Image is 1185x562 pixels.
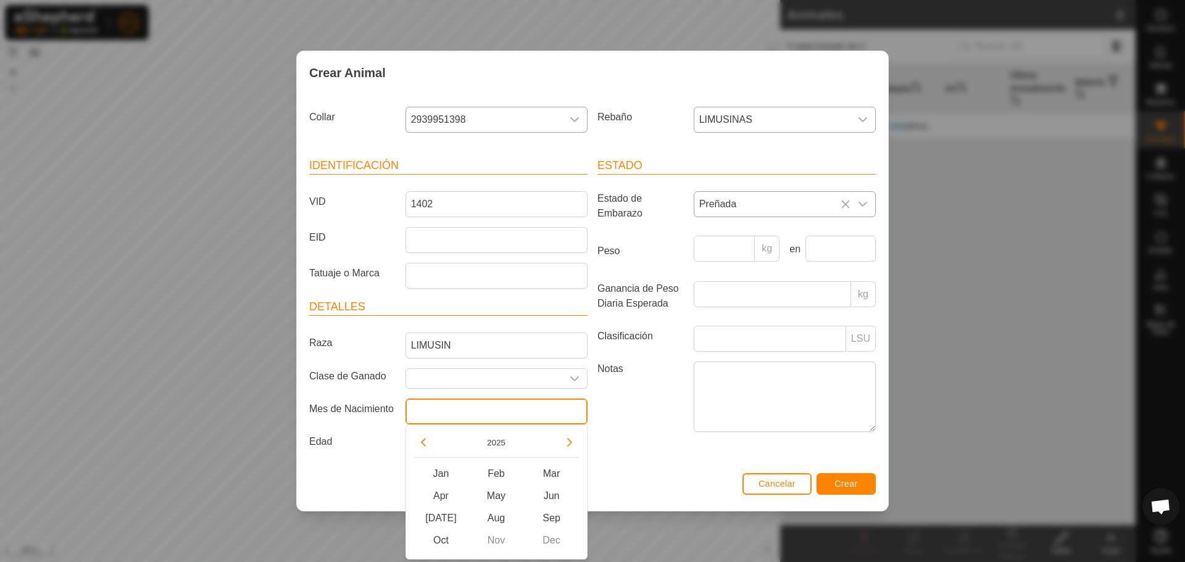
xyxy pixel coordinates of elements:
button: Choose Year [482,436,510,450]
div: dropdown trigger [850,107,875,132]
span: Cancelar [759,479,796,489]
span: Jan [414,463,469,485]
span: Jun [524,485,580,507]
header: Estado [597,157,876,175]
label: Mes de Nacimiento [304,399,401,419]
header: Detalles [309,299,588,316]
label: Collar [304,107,401,128]
span: Sep [524,507,580,529]
span: [DATE] [414,507,469,529]
button: Next Year [560,432,580,452]
label: Clasificación [592,326,689,347]
label: Estado de Embarazo [592,191,689,221]
span: Apr [414,485,469,507]
header: Identificación [309,157,588,175]
button: Cancelar [742,473,812,495]
div: Chat abierto [1142,488,1179,525]
div: dropdown trigger [562,107,587,132]
span: Crear [834,479,858,489]
span: Oct [414,529,469,552]
label: Peso [592,236,689,267]
p-inputgroup-addon: kg [755,236,780,262]
label: Rebaño [592,107,689,128]
span: Preñada [694,192,850,217]
label: Notas [592,362,689,431]
button: Crear [817,473,876,495]
p-inputgroup-addon: kg [851,281,876,307]
span: May [468,485,524,507]
div: dropdown trigger [850,192,875,217]
div: dropdown trigger [562,369,587,388]
label: EID [304,227,401,248]
span: 2939951398 [406,107,562,132]
label: Raza [304,333,401,353]
input: Seleccione o ingrese una Clase de Ganado [406,369,562,388]
button: Previous Year [414,432,433,452]
span: Crear Animal [309,64,386,82]
span: LIMUSINAS [694,107,850,132]
div: Choose Date [405,424,588,560]
span: Mar [524,463,580,485]
label: VID [304,191,401,212]
label: Ganancia de Peso Diaria Esperada [592,281,689,311]
span: Aug [468,507,524,529]
p-inputgroup-addon: LSU [846,326,876,352]
label: Edad [304,434,401,449]
label: Clase de Ganado [304,368,401,384]
label: Tatuaje o Marca [304,263,401,284]
span: Feb [468,463,524,485]
label: en [784,242,800,257]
